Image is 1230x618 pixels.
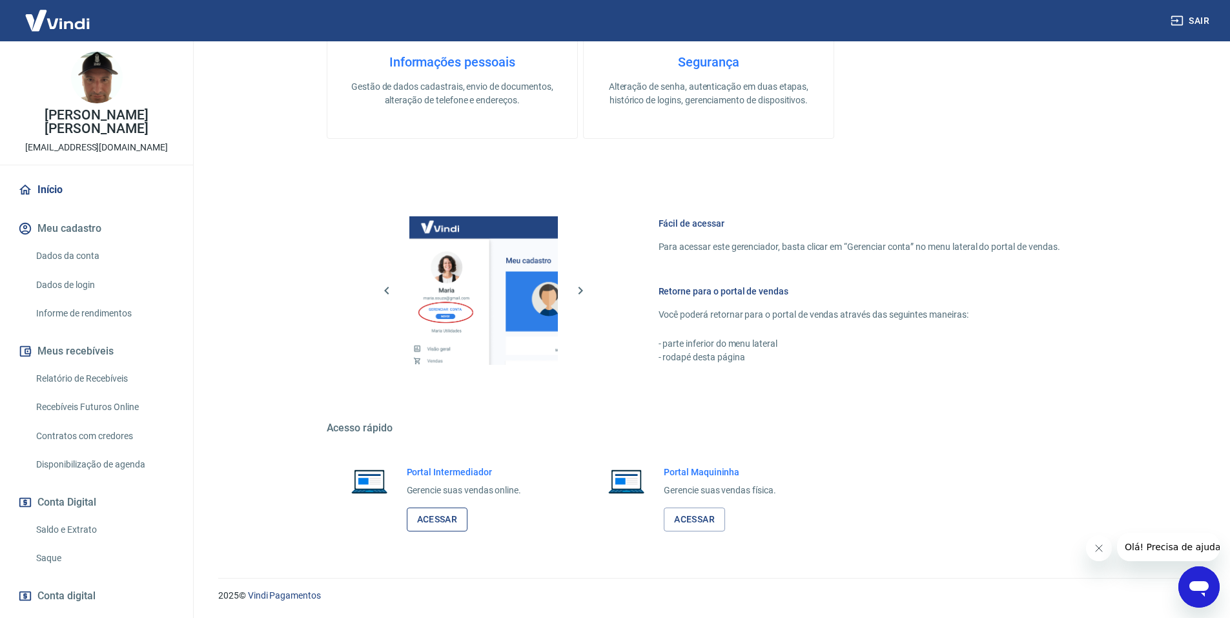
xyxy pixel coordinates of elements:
[31,243,178,269] a: Dados da conta
[218,589,1199,603] p: 2025 ©
[407,466,522,479] h6: Portal Intermediador
[1086,535,1112,561] iframe: Fechar mensagem
[31,423,178,449] a: Contratos com credores
[659,337,1060,351] p: - parte inferior do menu lateral
[342,466,396,497] img: Imagem de um notebook aberto
[1178,566,1220,608] iframe: Botão para abrir a janela de mensagens
[15,1,99,40] img: Vindi
[37,587,96,605] span: Conta digital
[407,484,522,497] p: Gerencie suas vendas online.
[1168,9,1215,33] button: Sair
[15,176,178,204] a: Início
[664,466,776,479] h6: Portal Maquininha
[31,272,178,298] a: Dados de login
[8,9,108,19] span: Olá! Precisa de ajuda?
[31,394,178,420] a: Recebíveis Futuros Online
[348,54,557,70] h4: Informações pessoais
[409,216,558,365] img: Imagem da dashboard mostrando o botão de gerenciar conta na sidebar no lado esquerdo
[15,214,178,243] button: Meu cadastro
[604,54,813,70] h4: Segurança
[604,80,813,107] p: Alteração de senha, autenticação em duas etapas, histórico de logins, gerenciamento de dispositivos.
[31,300,178,327] a: Informe de rendimentos
[659,240,1060,254] p: Para acessar este gerenciador, basta clicar em “Gerenciar conta” no menu lateral do portal de ven...
[407,508,468,531] a: Acessar
[1117,533,1220,561] iframe: Mensagem da empresa
[25,141,168,154] p: [EMAIL_ADDRESS][DOMAIN_NAME]
[15,488,178,517] button: Conta Digital
[659,285,1060,298] h6: Retorne para o portal de vendas
[659,308,1060,322] p: Você poderá retornar para o portal de vendas através das seguintes maneiras:
[664,484,776,497] p: Gerencie suas vendas física.
[664,508,725,531] a: Acessar
[31,545,178,572] a: Saque
[327,422,1091,435] h5: Acesso rápido
[599,466,653,497] img: Imagem de um notebook aberto
[71,52,123,103] img: 5978426c-339d-4683-b41a-56cde90ec1d2.jpeg
[659,217,1060,230] h6: Fácil de acessar
[31,366,178,392] a: Relatório de Recebíveis
[31,517,178,543] a: Saldo e Extrato
[15,337,178,366] button: Meus recebíveis
[15,582,178,610] a: Conta digital
[248,590,321,601] a: Vindi Pagamentos
[31,451,178,478] a: Disponibilização de agenda
[348,80,557,107] p: Gestão de dados cadastrais, envio de documentos, alteração de telefone e endereços.
[10,108,183,136] p: [PERSON_NAME] [PERSON_NAME]
[659,351,1060,364] p: - rodapé desta página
